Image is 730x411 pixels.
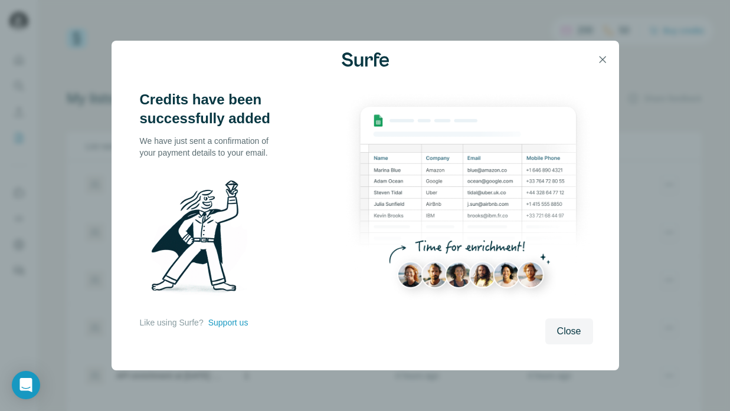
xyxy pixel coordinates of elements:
[343,90,592,311] img: Enrichment Hub - Sheet Preview
[342,52,389,67] img: Surfe Logo
[140,173,263,305] img: Surfe Illustration - Man holding diamond
[208,317,248,328] button: Support us
[545,318,593,344] button: Close
[140,90,281,128] h3: Credits have been successfully added
[140,135,281,159] p: We have just sent a confirmation of your payment details to your email.
[557,324,581,338] span: Close
[140,317,204,328] p: Like using Surfe?
[12,371,40,399] div: Open Intercom Messenger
